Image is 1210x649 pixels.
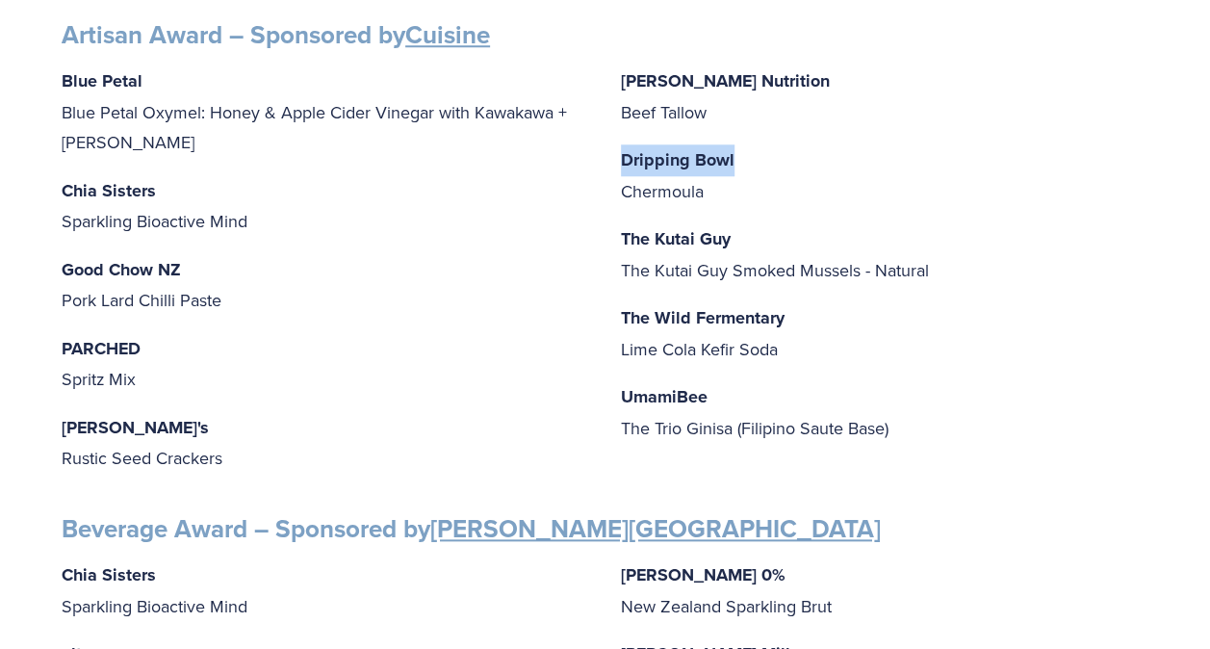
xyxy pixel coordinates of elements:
[62,16,490,53] strong: Artisan Award – Sponsored by
[62,68,142,93] strong: Blue Petal
[621,559,1149,621] p: New Zealand Sparkling Brut
[62,510,881,547] strong: Beverage Award – Sponsored by
[62,65,590,158] p: Blue Petal Oxymel: Honey & Apple Cider Vinegar with Kawakawa + [PERSON_NAME]
[62,178,156,203] strong: Chia Sisters
[621,147,734,172] strong: Dripping Bowl
[62,257,181,282] strong: Good Chow NZ
[62,412,590,474] p: Rustic Seed Crackers
[621,223,1149,285] p: The Kutai Guy Smoked Mussels - Natural
[621,302,1149,364] p: Lime Cola Kefir Soda
[62,336,141,361] strong: PARCHED
[62,415,209,440] strong: [PERSON_NAME]'s
[430,510,881,547] a: [PERSON_NAME][GEOGRAPHIC_DATA]
[62,333,590,395] p: Spritz Mix
[621,384,708,409] strong: UmamiBee
[621,144,1149,206] p: Chermoula
[621,68,830,93] strong: [PERSON_NAME] Nutrition
[62,175,590,237] p: Sparkling Bioactive Mind
[621,226,731,251] strong: The Kutai Guy
[621,305,785,330] strong: The Wild Fermentary
[62,562,156,587] strong: Chia Sisters
[62,559,590,621] p: Sparkling Bioactive Mind
[405,16,490,53] a: Cuisine
[621,65,1149,127] p: Beef Tallow
[62,254,590,316] p: Pork Lard Chilli Paste
[621,562,785,587] strong: [PERSON_NAME] 0%
[621,381,1149,443] p: The Trio Ginisa (Filipino Saute Base)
